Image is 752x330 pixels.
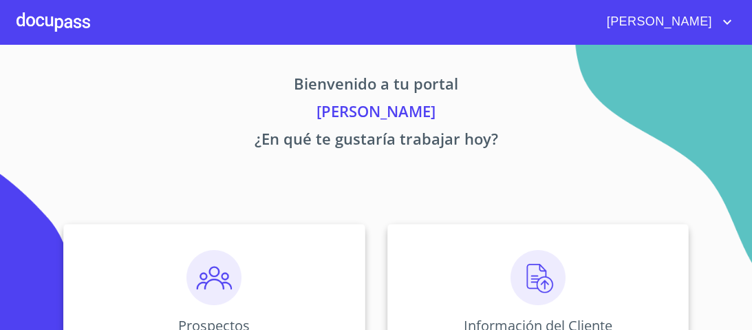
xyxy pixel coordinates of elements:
span: [PERSON_NAME] [597,11,719,33]
button: account of current user [597,11,735,33]
p: ¿En qué te gustaría trabajar hoy? [17,127,735,155]
p: [PERSON_NAME] [17,100,735,127]
img: carga.png [511,250,566,305]
p: Bienvenido a tu portal [17,72,735,100]
img: prospectos.png [186,250,241,305]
